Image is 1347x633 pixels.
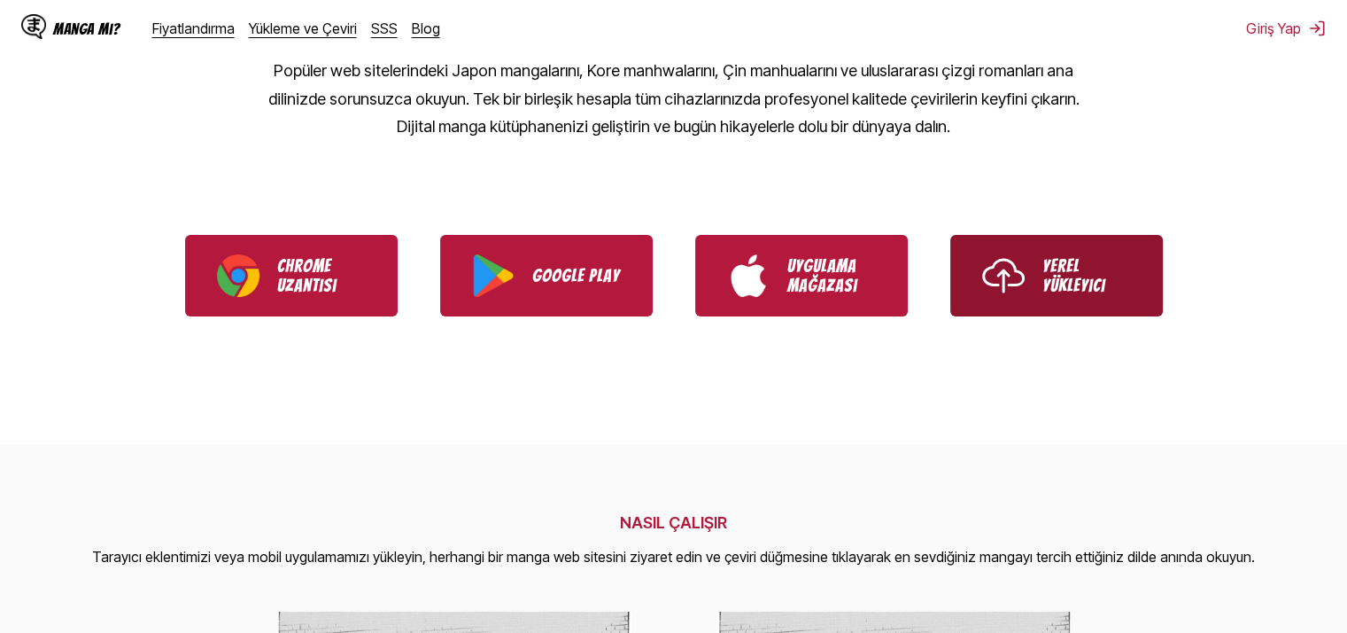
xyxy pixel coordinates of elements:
a: IsManga'yı Google Play'den indirin [440,235,653,316]
img: oturumu Kapat [1308,20,1326,37]
font: Yerel Yükleyici [1042,256,1105,295]
font: Tarayıcı eklentimizi veya mobil uygulamamızı yükleyin, herhangi bir manga web sitesini ziyaret ed... [92,548,1255,566]
a: IsManga Chrome Uzantısını İndirin [185,235,398,316]
font: Manga mı? [53,20,120,37]
font: Chrome [277,256,331,276]
font: Popüler web sitelerindeki Japon mangalarını, Kore manhwalarını, Çin manhualarını ve uluslararası ... [268,61,1080,136]
a: SSS [371,20,398,37]
font: Uygulama Mağazası [787,256,857,295]
img: Google Play logosu [472,254,515,297]
button: Giriş Yap [1246,20,1326,37]
a: IsManga LogoManga mı? [21,14,152,43]
a: Yükleme ve Çeviri [249,20,357,37]
a: Blog [412,20,440,37]
font: Giriş Yap [1246,20,1301,37]
img: Chrome logosu [217,254,259,297]
img: App Store logosu [727,254,770,297]
a: Fiyatlandırma [152,20,235,37]
a: IsManga'yı App Store'dan indirin [695,235,908,316]
a: IsManga Yerel Yükleyiciyi Kullanın [950,235,1163,316]
font: NASIL ÇALIŞIR [620,513,727,532]
font: Uzantısı [277,276,337,295]
img: Yükleme simgesi [982,254,1025,297]
img: IsManga Logo [21,14,46,39]
font: Google Play [532,266,620,285]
